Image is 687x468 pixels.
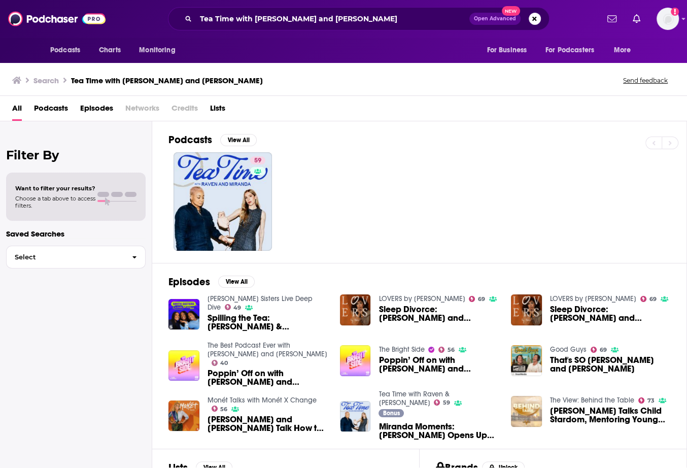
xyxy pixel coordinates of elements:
[7,254,124,260] span: Select
[208,369,328,386] span: Poppin’ Off on with [PERSON_NAME] and [PERSON_NAME]
[379,356,499,373] span: Poppin’ Off on with [PERSON_NAME] and [PERSON_NAME]
[250,156,265,164] a: 59
[71,76,263,85] h3: Tea Time with [PERSON_NAME] and [PERSON_NAME]
[479,41,539,60] button: open menu
[50,43,80,57] span: Podcasts
[550,305,670,322] a: Sleep Divorce: Raven-Symoné and Miranda’s Bold Relationship Move
[620,76,671,85] button: Send feedback
[379,294,465,303] a: LOVERS by shan
[434,399,450,406] a: 59
[15,185,95,192] span: Want to filter your results?
[196,11,469,27] input: Search podcasts, credits, & more...
[448,348,455,352] span: 56
[443,400,450,405] span: 59
[657,8,679,30] img: User Profile
[132,41,188,60] button: open menu
[657,8,679,30] button: Show profile menu
[125,100,159,121] span: Networks
[174,152,272,251] a: 59
[208,314,328,331] span: Spilling the Tea: [PERSON_NAME] & [PERSON_NAME]
[220,407,227,412] span: 56
[8,9,106,28] img: Podchaser - Follow, Share and Rate Podcasts
[210,100,225,121] a: Lists
[671,8,679,16] svg: Add a profile image
[208,314,328,331] a: Spilling the Tea: Raven-Symoné & Miranda Pearman-Maday
[208,341,327,358] a: The Best Podcast Ever with Raven and Miranda
[220,361,228,365] span: 40
[603,10,621,27] a: Show notifications dropdown
[254,156,261,166] span: 59
[12,100,22,121] span: All
[233,306,241,310] span: 49
[208,396,317,405] a: Monét Talks with Monét X Change
[383,410,400,416] span: Bonus
[168,133,257,146] a: PodcastsView All
[340,401,371,432] img: Miranda Moments: Kyle Massey Opens Up About Fame
[591,347,607,353] a: 69
[212,360,228,366] a: 40
[15,195,95,209] span: Choose a tab above to access filters.
[208,415,328,432] span: [PERSON_NAME] and [PERSON_NAME] Talk How to Lebneh Your Flower
[220,134,257,146] button: View All
[487,43,527,57] span: For Business
[550,396,634,405] a: The View: Behind the Table
[474,16,516,21] span: Open Advanced
[469,13,521,25] button: Open AdvancedNew
[379,422,499,440] a: Miranda Moments: Kyle Massey Opens Up About Fame
[511,294,542,325] img: Sleep Divorce: Raven-Symoné and Miranda’s Bold Relationship Move
[638,397,655,404] a: 73
[607,41,644,60] button: open menu
[34,100,68,121] a: Podcasts
[168,133,212,146] h2: Podcasts
[92,41,127,60] a: Charts
[550,407,670,424] span: [PERSON_NAME] Talks Child Stardom, Mentoring Young Talent and Her ‘View’ Days
[640,296,657,302] a: 69
[33,76,59,85] h3: Search
[168,299,199,330] img: Spilling the Tea: Raven-Symoné & Miranda Pearman-Maday
[545,43,594,57] span: For Podcasters
[168,350,199,381] img: Poppin’ Off on with Raven-Symoné and Miranda Maday
[80,100,113,121] a: Episodes
[99,43,121,57] span: Charts
[511,396,542,427] img: Raven-Symoné Talks Child Stardom, Mentoring Young Talent and Her ‘View’ Days
[550,356,670,373] span: That's SO [PERSON_NAME] and [PERSON_NAME]
[168,400,199,431] img: Raven-Symoné and Miranda Maday Talk How to Lebneh Your Flower
[208,294,313,312] a: Smith Sisters Live Deep Dive
[340,345,371,376] img: Poppin’ Off on with Raven-Symoné and Miranda Maday
[225,304,242,310] a: 49
[379,356,499,373] a: Poppin’ Off on with Raven-Symoné and Miranda Maday
[629,10,644,27] a: Show notifications dropdown
[600,348,607,352] span: 69
[379,305,499,322] span: Sleep Divorce: [PERSON_NAME] and [PERSON_NAME] Bold Relationship Move
[614,43,631,57] span: More
[478,297,485,302] span: 69
[208,415,328,432] a: Raven-Symoné and Miranda Maday Talk How to Lebneh Your Flower
[550,305,670,322] span: Sleep Divorce: [PERSON_NAME] and [PERSON_NAME] Bold Relationship Move
[171,100,198,121] span: Credits
[6,246,146,269] button: Select
[6,229,146,239] p: Saved Searches
[168,276,210,288] h2: Episodes
[218,276,255,288] button: View All
[379,422,499,440] span: Miranda Moments: [PERSON_NAME] Opens Up About Fame
[43,41,93,60] button: open menu
[550,294,636,303] a: LOVERS by shan
[340,294,371,325] img: Sleep Divorce: Raven-Symoné and Miranda’s Bold Relationship Move
[539,41,609,60] button: open menu
[6,148,146,162] h2: Filter By
[550,407,670,424] a: Raven-Symoné Talks Child Stardom, Mentoring Young Talent and Her ‘View’ Days
[469,296,485,302] a: 69
[511,345,542,376] img: That's SO Raven and Miranda
[168,276,255,288] a: EpisodesView All
[649,297,657,302] span: 69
